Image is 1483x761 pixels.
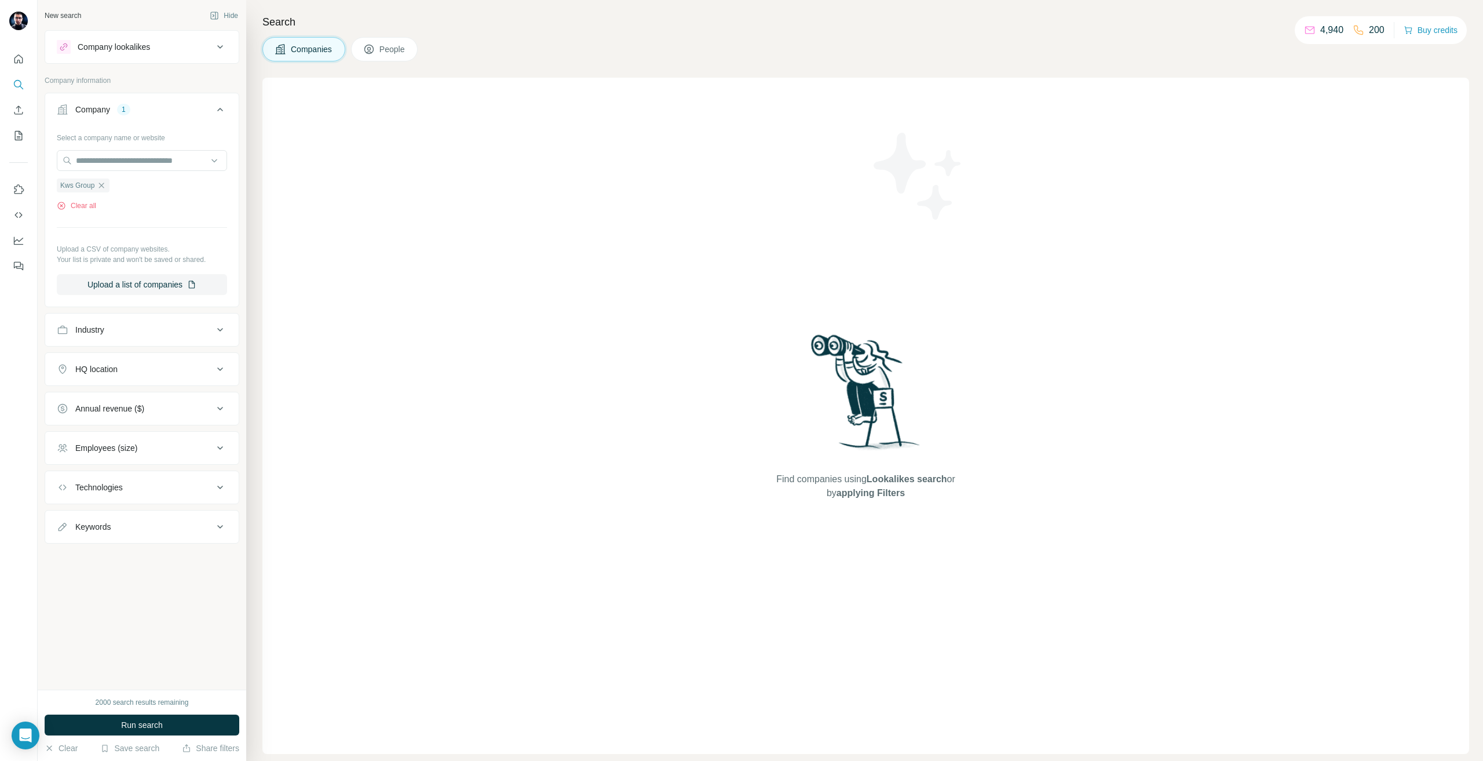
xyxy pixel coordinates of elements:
div: 1 [117,104,130,115]
button: Industry [45,316,239,344]
div: Annual revenue ($) [75,403,144,414]
button: Save search [100,742,159,754]
p: Your list is private and won't be saved or shared. [57,254,227,265]
img: Surfe Illustration - Woman searching with binoculars [806,332,926,461]
div: Select a company name or website [57,128,227,143]
button: Use Surfe API [9,205,28,225]
span: Lookalikes search [867,474,947,484]
div: Technologies [75,482,123,493]
button: Clear [45,742,78,754]
div: New search [45,10,81,21]
div: Open Intercom Messenger [12,722,39,749]
span: People [379,43,406,55]
div: Employees (size) [75,442,137,454]
button: Use Surfe on LinkedIn [9,179,28,200]
button: Technologies [45,474,239,501]
button: Company lookalikes [45,33,239,61]
button: Annual revenue ($) [45,395,239,423]
button: Run search [45,715,239,735]
span: Find companies using or by [773,472,958,500]
img: Avatar [9,12,28,30]
span: Kws Group [60,180,94,191]
div: Company [75,104,110,115]
button: Hide [202,7,246,24]
button: Feedback [9,256,28,276]
button: Upload a list of companies [57,274,227,295]
p: Upload a CSV of company websites. [57,244,227,254]
button: Dashboard [9,230,28,251]
button: Keywords [45,513,239,541]
button: Quick start [9,49,28,70]
span: applying Filters [837,488,905,498]
h4: Search [262,14,1469,30]
span: Companies [291,43,333,55]
p: 200 [1369,23,1385,37]
div: Keywords [75,521,111,533]
div: Industry [75,324,104,336]
div: 2000 search results remaining [96,697,189,708]
p: Company information [45,75,239,86]
div: HQ location [75,363,118,375]
button: Employees (size) [45,434,239,462]
p: 4,940 [1320,23,1343,37]
img: Surfe Illustration - Stars [866,124,970,228]
button: Enrich CSV [9,100,28,121]
button: Buy credits [1404,22,1458,38]
button: Share filters [182,742,239,754]
button: Clear all [57,201,96,211]
button: My lists [9,125,28,146]
span: Run search [121,719,163,731]
button: HQ location [45,355,239,383]
div: Company lookalikes [78,41,150,53]
button: Search [9,74,28,95]
button: Company1 [45,96,239,128]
